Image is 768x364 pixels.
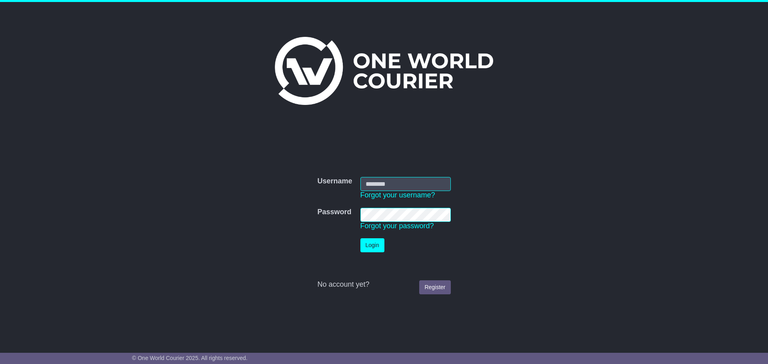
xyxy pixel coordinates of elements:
a: Register [419,280,450,294]
a: Forgot your password? [360,222,434,230]
label: Password [317,208,351,217]
img: One World [275,37,493,105]
div: No account yet? [317,280,450,289]
span: © One World Courier 2025. All rights reserved. [132,355,248,361]
button: Login [360,238,384,252]
a: Forgot your username? [360,191,435,199]
label: Username [317,177,352,186]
